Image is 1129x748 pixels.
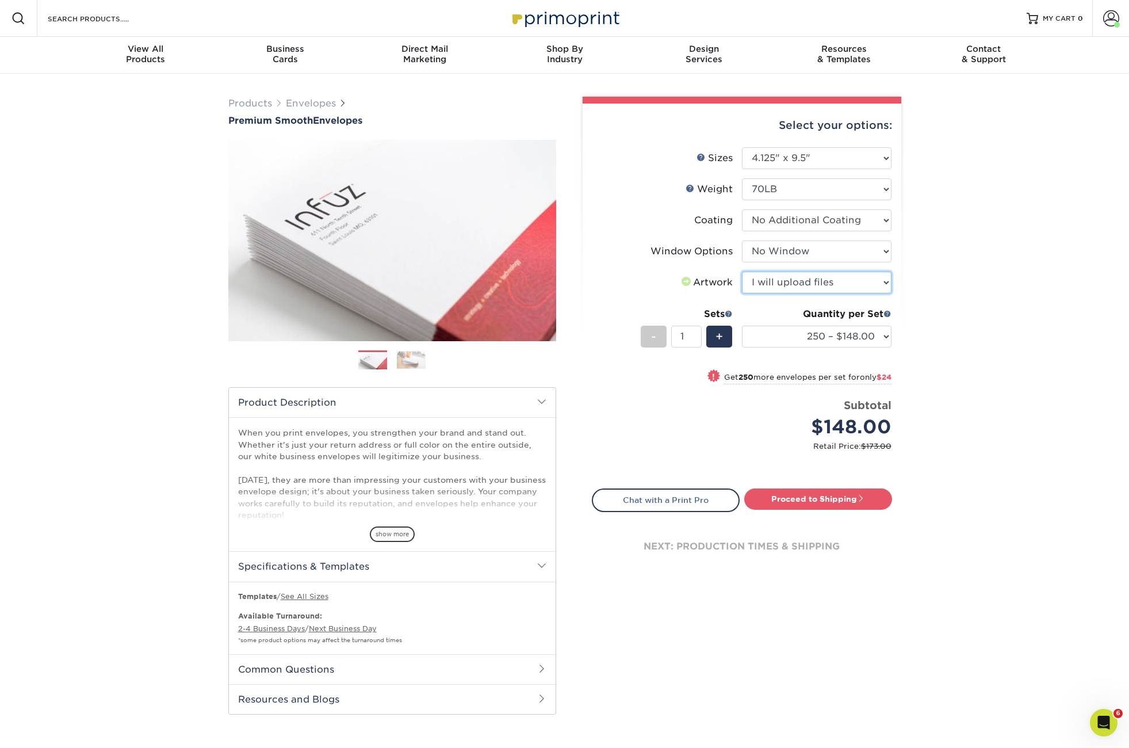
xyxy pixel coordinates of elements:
img: Envelopes 01 [358,351,387,371]
span: $173.00 [861,442,891,451]
a: Premium SmoothEnvelopes [228,115,556,126]
a: Shop ByIndustry [495,37,634,74]
img: Premium Smooth 01 [228,127,556,354]
a: BusinessCards [215,37,355,74]
strong: Subtotal [844,399,891,411]
small: Retail Price: [601,441,891,452]
div: Window Options [650,245,733,258]
p: When you print envelopes, you strengthen your brand and stand out. Whether it's just your return ... [238,427,546,708]
span: Business [215,44,355,54]
h2: Product Description [229,388,556,417]
h2: Common Questions [229,654,556,684]
span: 6 [1113,709,1123,718]
div: Products [76,44,216,64]
div: Select your options: [592,104,892,147]
small: Get more envelopes per set for [724,373,891,384]
span: Direct Mail [355,44,495,54]
a: Direct MailMarketing [355,37,495,74]
div: Services [634,44,774,64]
a: Chat with a Print Pro [592,489,740,512]
span: 0 [1078,14,1083,22]
p: / [238,591,546,602]
span: Contact [914,44,1054,54]
div: Sets [641,307,733,321]
h2: Resources and Blogs [229,684,556,714]
a: View AllProducts [76,37,216,74]
span: Design [634,44,774,54]
small: *some product options may affect the turnaround times [238,637,402,643]
div: Artwork [679,276,733,289]
h2: Specifications & Templates [229,551,556,581]
iframe: Google Customer Reviews [3,713,98,744]
div: Industry [495,44,634,64]
div: Coating [694,213,733,227]
a: Proceed to Shipping [744,489,892,509]
span: - [651,328,656,345]
a: Envelopes [286,98,336,109]
span: show more [370,526,415,542]
a: DesignServices [634,37,774,74]
input: SEARCH PRODUCTS..... [47,12,159,25]
div: $148.00 [751,413,891,441]
a: 2-4 Business Days [238,624,305,633]
a: Next Business Day [309,624,377,633]
div: & Templates [774,44,914,64]
span: Resources [774,44,914,54]
div: Quantity per Set [742,307,891,321]
p: / [238,611,546,645]
img: Envelopes 02 [397,351,426,369]
span: only [860,373,891,381]
b: Available Turnaround: [238,612,322,620]
a: See All Sizes [281,592,328,601]
span: Shop By [495,44,634,54]
iframe: Intercom live chat [1090,709,1117,736]
span: $24 [877,373,891,381]
span: + [715,328,723,345]
span: MY CART [1043,14,1076,24]
a: Resources& Templates [774,37,914,74]
div: Sizes [696,151,733,165]
img: Primoprint [507,6,622,30]
div: next: production times & shipping [592,512,892,581]
b: Templates [238,592,277,601]
div: & Support [914,44,1054,64]
span: ! [712,371,715,383]
span: Premium Smooth [228,115,313,126]
div: Cards [215,44,355,64]
span: View All [76,44,216,54]
div: Weight [686,182,733,196]
strong: 250 [738,373,753,381]
h1: Envelopes [228,115,556,126]
a: Products [228,98,272,109]
div: Marketing [355,44,495,64]
a: Contact& Support [914,37,1054,74]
